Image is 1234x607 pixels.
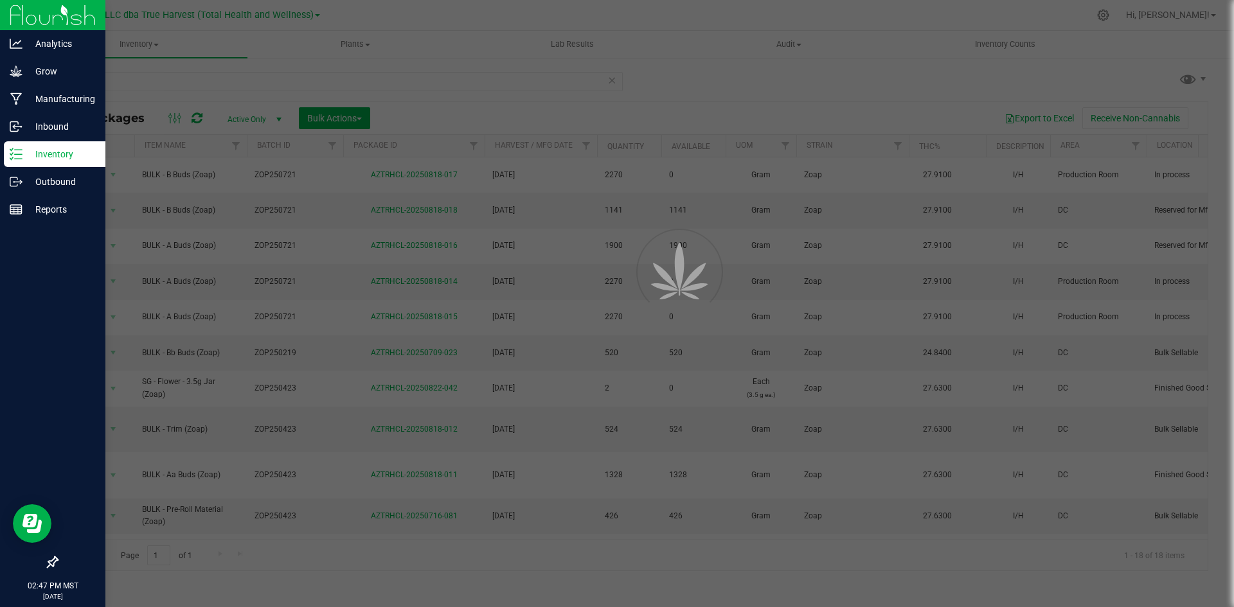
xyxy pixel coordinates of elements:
[22,202,100,217] p: Reports
[6,580,100,592] p: 02:47 PM MST
[22,64,100,79] p: Grow
[22,91,100,107] p: Manufacturing
[13,504,51,543] iframe: Resource center
[10,120,22,133] inline-svg: Inbound
[6,592,100,601] p: [DATE]
[22,174,100,189] p: Outbound
[10,65,22,78] inline-svg: Grow
[10,37,22,50] inline-svg: Analytics
[10,175,22,188] inline-svg: Outbound
[10,203,22,216] inline-svg: Reports
[10,148,22,161] inline-svg: Inventory
[22,146,100,162] p: Inventory
[22,119,100,134] p: Inbound
[10,92,22,105] inline-svg: Manufacturing
[22,36,100,51] p: Analytics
